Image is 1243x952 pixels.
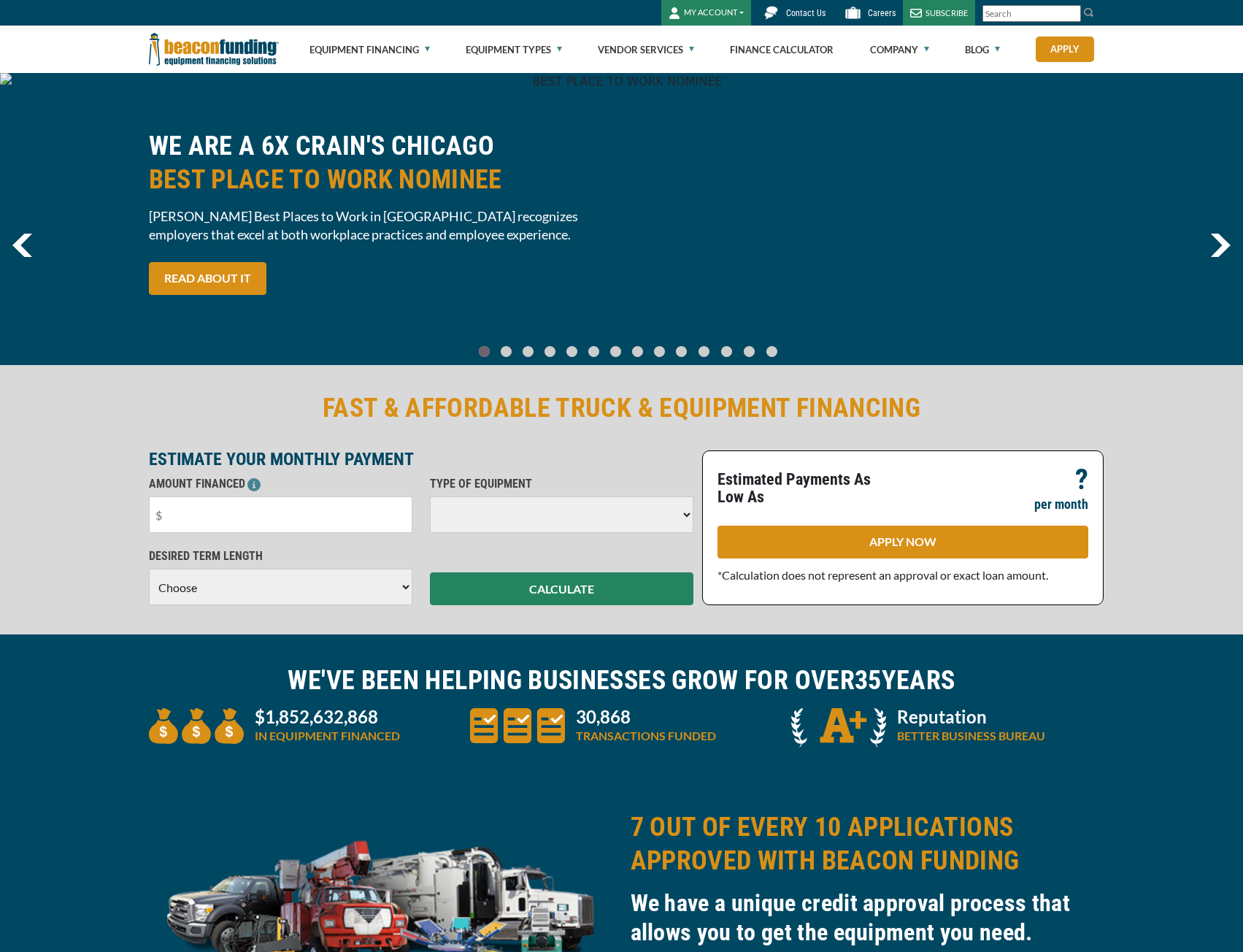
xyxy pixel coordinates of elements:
[149,475,412,493] p: AMOUNT FINANCED
[149,548,412,565] p: DESIRED TERM LENGTH
[629,345,647,358] a: Go To Slide 7
[897,727,1045,745] p: BETTER BUSINESS BUREAU
[1083,7,1095,18] img: Search
[576,708,716,726] p: 30,868
[149,26,279,73] img: Beacon Funding Corporation logo
[149,207,613,244] span: [PERSON_NAME] Best Places to Work in [GEOGRAPHIC_DATA] recognizes employers that excel at both wo...
[982,5,1081,22] input: Search
[598,26,694,73] a: Vendor Services
[730,26,834,73] a: Finance Calculator
[631,810,1095,878] h2: 7 OUT OF EVERY 10 APPLICATIONS APPROVED WITH BEACON FUNDING
[576,727,716,745] p: TRANSACTIONS FUNDED
[1034,496,1088,513] p: per month
[763,345,781,358] a: Go To Slide 13
[673,345,690,358] a: Go To Slide 9
[255,708,400,726] p: $1,852,632,868
[309,26,430,73] a: Equipment Financing
[542,345,559,358] a: Go To Slide 3
[149,664,1095,697] h2: WE'VE BEEN HELPING BUSINESSES GROW FOR OVER YEARS
[897,708,1045,726] p: Reputation
[585,345,603,358] a: Go To Slide 5
[607,345,625,358] a: Go To Slide 6
[695,345,713,358] a: Go To Slide 10
[149,129,613,196] h2: WE ARE A 6X CRAIN'S CHICAGO
[965,26,1000,73] a: Blog
[255,727,400,745] p: IN EQUIPMENT FINANCED
[466,26,562,73] a: Equipment Types
[149,708,244,744] img: three money bags to convey large amount of equipment financed
[430,475,693,493] p: TYPE OF EQUIPMENT
[791,708,886,748] img: A + icon
[1036,37,1094,62] a: Apply
[149,262,266,295] a: READ ABOUT IT
[717,345,736,358] a: Go To Slide 11
[470,708,565,743] img: three document icons to convery large amount of transactions funded
[651,345,669,358] a: Go To Slide 8
[476,345,493,358] a: Go To Slide 0
[786,8,826,18] span: Contact Us
[563,345,581,358] a: Go To Slide 4
[1066,8,1077,20] a: Clear search text
[12,234,32,257] a: previous
[717,568,1048,582] span: *Calculation does not represent an approval or exact loan amount.
[149,496,412,533] input: $
[1210,234,1231,257] a: next
[717,526,1088,558] a: APPLY NOW
[868,8,896,18] span: Careers
[12,234,32,257] img: Left Navigator
[149,450,693,468] p: ESTIMATE YOUR MONTHLY PAYMENT
[149,391,1095,425] h2: FAST & AFFORDABLE TRUCK & EQUIPMENT FINANCING
[149,163,613,196] span: BEST PLACE TO WORK NOMINEE
[631,888,1095,947] h3: We have a unique credit approval process that allows you to get the equipment you need.
[520,345,537,358] a: Go To Slide 2
[1075,471,1088,488] p: ?
[149,904,613,918] a: equipment collage
[430,572,693,605] button: CALCULATE
[498,345,515,358] a: Go To Slide 1
[740,345,758,358] a: Go To Slide 12
[870,26,929,73] a: Company
[1210,234,1231,257] img: Right Navigator
[855,665,882,696] span: 35
[717,471,894,506] p: Estimated Payments As Low As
